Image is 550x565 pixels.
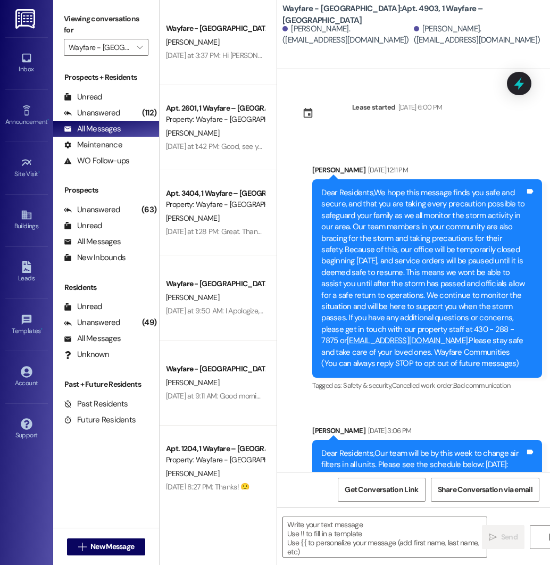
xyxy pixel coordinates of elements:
[38,169,40,176] span: •
[482,525,524,549] button: Send
[53,72,159,83] div: Prospects + Residents
[166,128,219,138] span: [PERSON_NAME]
[166,454,264,466] div: Property: Wayfare - [GEOGRAPHIC_DATA]
[365,164,408,176] div: [DATE] 12:11 PM
[453,381,511,390] span: Bad communication
[41,326,43,333] span: •
[139,314,159,331] div: (49)
[64,220,102,231] div: Unread
[5,363,48,392] a: Account
[64,333,121,344] div: All Messages
[139,202,159,218] div: (63)
[431,478,539,502] button: Share Conversation via email
[64,123,121,135] div: All Messages
[166,469,219,478] span: [PERSON_NAME]
[347,335,468,346] a: [EMAIL_ADDRESS][DOMAIN_NAME]
[166,293,219,302] span: [PERSON_NAME]
[64,317,120,328] div: Unanswered
[64,92,102,103] div: Unread
[343,381,391,390] span: Safety & security ,
[365,425,412,436] div: [DATE] 3:06 PM
[78,543,86,551] i: 
[166,227,275,236] div: [DATE] at 1:28 PM: Great. Thank you.
[5,154,48,182] a: Site Visit •
[5,415,48,444] a: Support
[53,379,159,390] div: Past + Future Residents
[414,23,543,46] div: [PERSON_NAME]. ([EMAIL_ADDRESS][DOMAIN_NAME])
[15,9,37,29] img: ResiDesk Logo
[166,114,264,125] div: Property: Wayfare - [GEOGRAPHIC_DATA]
[166,278,264,289] div: Wayfare - [GEOGRAPHIC_DATA]
[5,311,48,339] a: Templates •
[53,282,159,293] div: Residents
[53,185,159,196] div: Prospects
[139,105,159,121] div: (112)
[64,107,120,119] div: Unanswered
[5,258,48,287] a: Leads
[166,188,264,199] div: Apt. 3404, 1 Wayfare – [GEOGRAPHIC_DATA]
[396,102,443,113] div: [DATE] 6:00 PM
[166,37,219,47] span: [PERSON_NAME]
[312,378,542,393] div: Tagged as:
[312,164,542,179] div: [PERSON_NAME]
[64,349,109,360] div: Unknown
[489,533,497,542] i: 
[501,531,518,543] span: Send
[166,378,219,387] span: [PERSON_NAME]
[166,23,264,34] div: Wayfare - [GEOGRAPHIC_DATA]
[5,49,48,78] a: Inbox
[321,187,525,370] div: Dear Residents,We hope this message finds you safe and secure, and that you are taking every prec...
[137,43,143,52] i: 
[166,482,249,492] div: [DATE] 8:27 PM: Thanks! 🙂
[166,363,264,375] div: Wayfare - [GEOGRAPHIC_DATA]
[5,206,48,235] a: Buildings
[64,204,120,215] div: Unanswered
[64,139,122,151] div: Maintenance
[69,39,131,56] input: All communities
[392,381,453,390] span: Cancelled work order ,
[166,142,331,151] div: [DATE] at 1:42 PM: Good, see you at some point [DATE]
[438,484,532,495] span: Share Conversation via email
[321,448,525,562] div: Dear Residents,Our team will be by this week to change air filters in all units. Please see the s...
[166,306,441,315] div: [DATE] at 9:50 AM: I Apologize, it is called the access fee! call us if you have any questions
[166,213,219,223] span: [PERSON_NAME]
[166,443,264,454] div: Apt. 1204, 1 Wayfare – [GEOGRAPHIC_DATA]
[64,414,136,426] div: Future Residents
[282,23,411,46] div: [PERSON_NAME]. ([EMAIL_ADDRESS][DOMAIN_NAME])
[64,301,102,312] div: Unread
[282,3,495,26] b: Wayfare - [GEOGRAPHIC_DATA]: Apt. 4903, 1 Wayfare – [GEOGRAPHIC_DATA]
[64,155,129,167] div: WO Follow-ups
[352,102,396,113] div: Lease started
[345,484,418,495] span: Get Conversation Link
[47,117,49,124] span: •
[64,11,148,39] label: Viewing conversations for
[338,478,425,502] button: Get Conversation Link
[67,538,146,555] button: New Message
[64,236,121,247] div: All Messages
[312,425,542,440] div: [PERSON_NAME]
[166,199,264,210] div: Property: Wayfare - [GEOGRAPHIC_DATA]
[64,252,126,263] div: New Inbounds
[166,103,264,114] div: Apt. 2601, 1 Wayfare – [GEOGRAPHIC_DATA]
[90,541,134,552] span: New Message
[64,398,128,410] div: Past Residents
